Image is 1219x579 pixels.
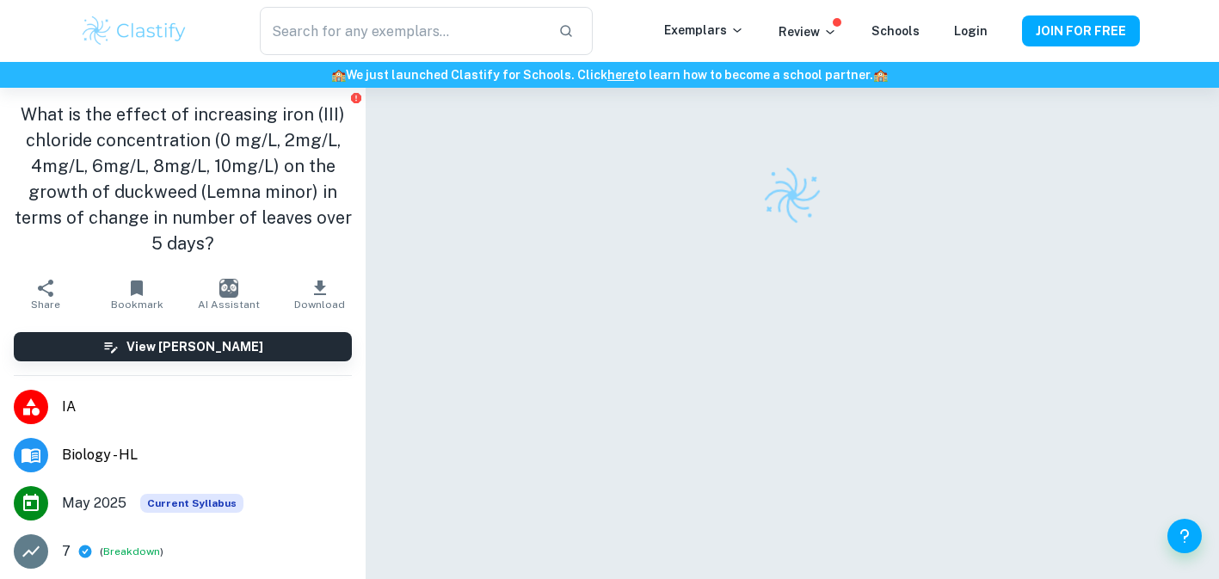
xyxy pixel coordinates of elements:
h6: We just launched Clastify for Schools. Click to learn how to become a school partner. [3,65,1216,84]
button: JOIN FOR FREE [1022,15,1140,46]
input: Search for any exemplars... [260,7,544,55]
img: Clastify logo [759,162,826,229]
span: IA [62,397,352,417]
button: AI Assistant [183,270,274,318]
p: 7 [62,541,71,562]
button: Bookmark [91,270,182,318]
div: This exemplar is based on the current syllabus. Feel free to refer to it for inspiration/ideas wh... [140,494,243,513]
button: Download [274,270,366,318]
a: here [607,68,634,82]
span: 🏫 [873,68,888,82]
span: May 2025 [62,493,126,514]
a: Login [954,24,988,38]
span: Current Syllabus [140,494,243,513]
button: Help and Feedback [1167,519,1202,553]
h6: View [PERSON_NAME] [126,337,263,356]
h1: What is the effect of increasing iron (III) chloride concentration (0 mg/L, 2mg/L, 4mg/L, 6mg/L, ... [14,102,352,256]
img: AI Assistant [219,279,238,298]
span: 🏫 [331,68,346,82]
span: ( ) [100,544,163,560]
a: Schools [871,24,920,38]
button: Report issue [349,91,362,104]
button: Breakdown [103,544,160,559]
p: Exemplars [664,21,744,40]
p: Review [779,22,837,41]
button: View [PERSON_NAME] [14,332,352,361]
span: Bookmark [111,299,163,311]
img: Clastify logo [80,14,189,48]
span: Share [31,299,60,311]
span: Biology - HL [62,445,352,465]
span: Download [294,299,345,311]
span: AI Assistant [198,299,260,311]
